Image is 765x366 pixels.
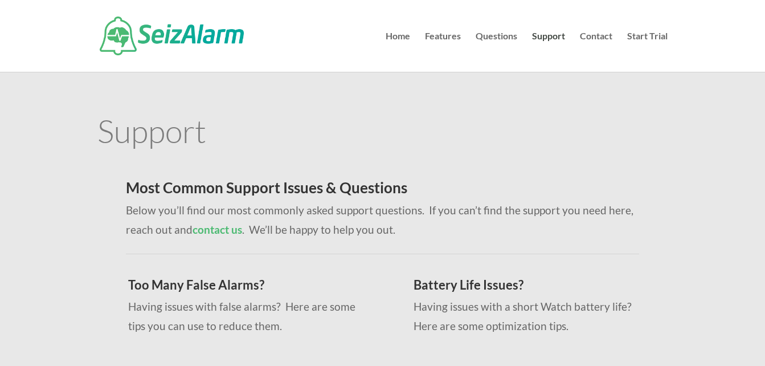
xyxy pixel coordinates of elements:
h3: Battery Life Issues? [414,279,651,297]
a: Support [532,32,565,72]
a: Contact [580,32,612,72]
a: Features [425,32,461,72]
a: Questions [476,32,517,72]
h1: Support [97,115,668,152]
a: Home [386,32,410,72]
a: contact us [193,223,242,236]
p: Having issues with a short Watch battery life? Here are some optimization tips. [414,297,651,336]
p: Below you’ll find our most commonly asked support questions. If you can’t find the support you ne... [126,201,639,239]
iframe: Help widget launcher [664,322,752,353]
h3: Too Many False Alarms? [128,279,366,297]
p: Having issues with false alarms? Here are some tips you can use to reduce them. [128,297,366,336]
img: SeizAlarm [100,17,244,55]
a: Start Trial [627,32,668,72]
h2: Most Common Support Issues & Questions [126,180,639,201]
